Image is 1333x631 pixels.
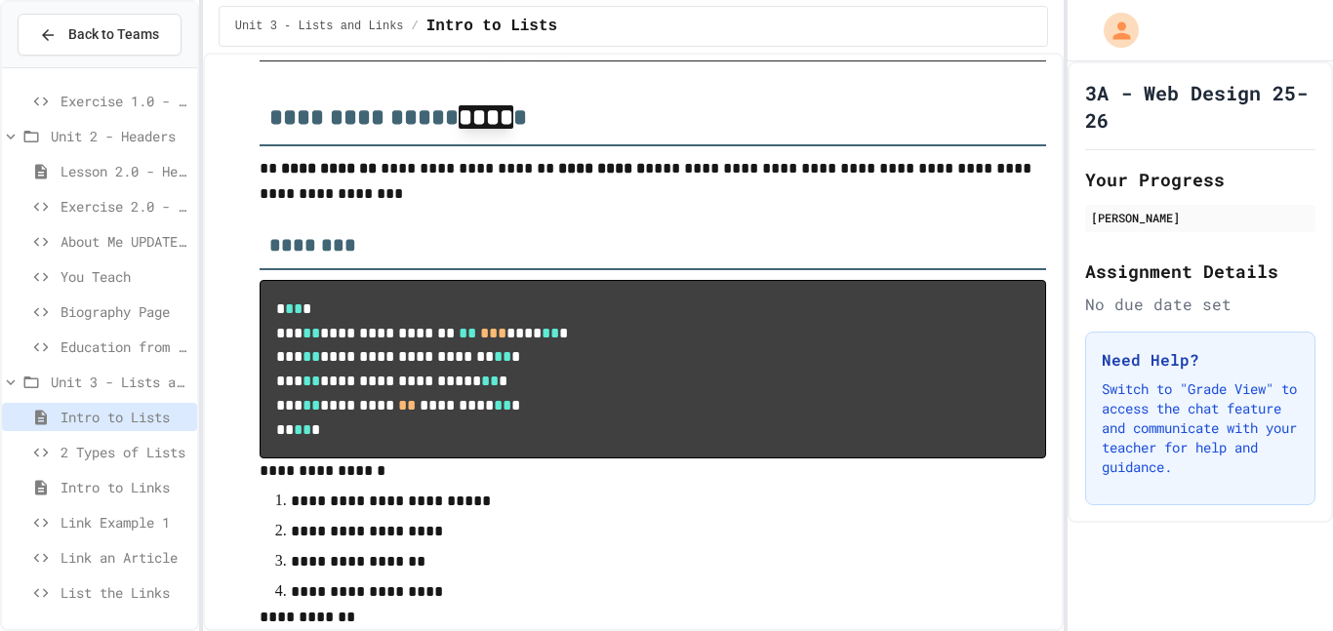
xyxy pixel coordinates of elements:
[61,161,189,181] span: Lesson 2.0 - Headers
[61,547,189,568] span: Link an Article
[61,442,189,462] span: 2 Types of Lists
[235,19,404,34] span: Unit 3 - Lists and Links
[18,14,182,56] button: Back to Teams
[61,231,189,252] span: About Me UPDATE with Headers
[61,407,189,427] span: Intro to Lists
[1091,209,1310,226] div: [PERSON_NAME]
[1085,166,1315,193] h2: Your Progress
[61,91,189,111] span: Exercise 1.0 - Two Truths and a Lie
[412,19,419,34] span: /
[1085,293,1315,316] div: No due date set
[61,301,189,322] span: Biography Page
[426,15,557,38] span: Intro to Lists
[1102,379,1299,477] p: Switch to "Grade View" to access the chat feature and communicate with your teacher for help and ...
[68,24,159,45] span: Back to Teams
[1102,348,1299,372] h3: Need Help?
[61,196,189,217] span: Exercise 2.0 - Header Practice
[61,477,189,497] span: Intro to Links
[1083,8,1144,53] div: My Account
[61,266,189,287] span: You Teach
[1085,79,1315,134] h1: 3A - Web Design 25-26
[1085,257,1315,285] h2: Assignment Details
[51,372,189,392] span: Unit 3 - Lists and Links
[51,126,189,146] span: Unit 2 - Headers
[61,582,189,603] span: List the Links
[61,336,189,357] span: Education from Scratch
[61,512,189,532] span: Link Example 1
